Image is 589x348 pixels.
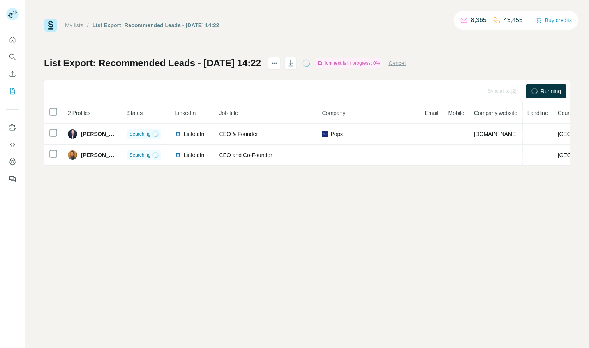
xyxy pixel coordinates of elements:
[6,155,19,169] button: Dashboard
[558,110,577,116] span: Country
[471,16,487,25] p: 8,365
[81,130,117,138] span: [PERSON_NAME]
[183,130,204,138] span: LinkedIn
[6,138,19,152] button: Use Surfe API
[541,87,561,95] span: Running
[68,110,90,116] span: 2 Profiles
[527,110,548,116] span: Landline
[6,50,19,64] button: Search
[65,22,83,28] a: My lists
[44,19,57,32] img: Surfe Logo
[388,59,406,67] button: Cancel
[175,152,181,158] img: LinkedIn logo
[474,131,518,137] span: [DOMAIN_NAME]
[322,131,328,137] img: company-logo
[316,58,382,68] div: Enrichment is in progress: 0%
[87,21,89,29] li: /
[81,151,117,159] span: [PERSON_NAME]
[93,21,219,29] div: List Export: Recommended Leads - [DATE] 14:22
[6,84,19,98] button: My lists
[6,120,19,134] button: Use Surfe on LinkedIn
[425,110,438,116] span: Email
[219,152,272,158] span: CEO and Co-Founder
[448,110,464,116] span: Mobile
[68,129,77,139] img: Avatar
[175,110,196,116] span: LinkedIn
[6,33,19,47] button: Quick start
[219,131,258,137] span: CEO & Founder
[68,150,77,160] img: Avatar
[330,130,343,138] span: Popx
[504,16,523,25] p: 43,455
[322,110,345,116] span: Company
[536,15,572,26] button: Buy credits
[129,152,150,159] span: Searching
[219,110,238,116] span: Job title
[6,172,19,186] button: Feedback
[129,131,150,138] span: Searching
[6,67,19,81] button: Enrich CSV
[175,131,181,137] img: LinkedIn logo
[44,57,261,69] h1: List Export: Recommended Leads - [DATE] 14:22
[183,151,204,159] span: LinkedIn
[474,110,517,116] span: Company website
[268,57,280,69] button: actions
[127,110,143,116] span: Status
